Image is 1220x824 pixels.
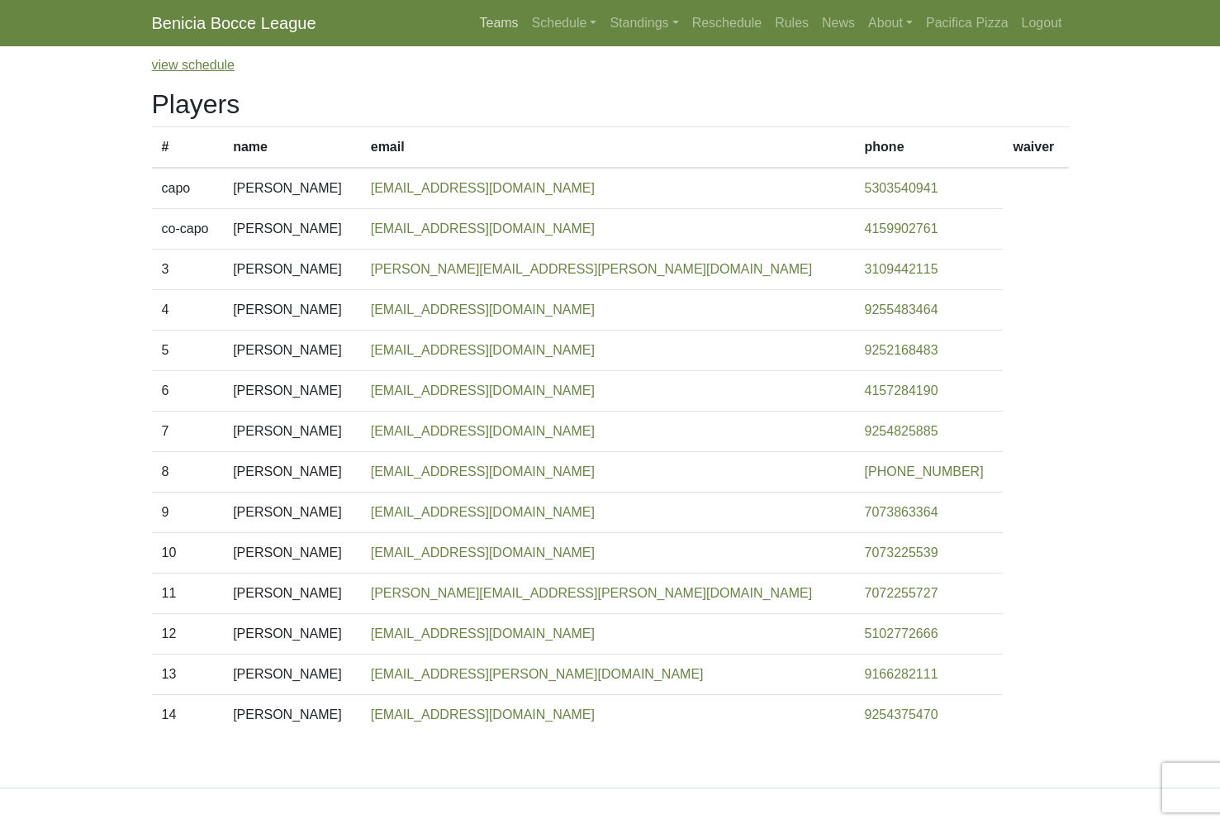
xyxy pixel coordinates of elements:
a: Standings [603,7,685,40]
a: Reschedule [686,7,769,40]
td: 7 [152,412,224,452]
a: [EMAIL_ADDRESS][DOMAIN_NAME] [371,343,595,357]
a: 3109442115 [865,262,938,276]
a: 7073225539 [865,545,938,560]
a: Teams [472,7,525,40]
a: [EMAIL_ADDRESS][DOMAIN_NAME] [371,181,595,195]
a: 4159902761 [865,221,938,236]
th: name [223,127,361,169]
a: [PERSON_NAME][EMAIL_ADDRESS][PERSON_NAME][DOMAIN_NAME] [371,262,812,276]
td: 11 [152,574,224,614]
a: [EMAIL_ADDRESS][DOMAIN_NAME] [371,626,595,641]
a: News [815,7,862,40]
a: 7072255727 [865,586,938,600]
a: 9254825885 [865,424,938,438]
td: [PERSON_NAME] [223,452,361,493]
td: 6 [152,371,224,412]
a: [EMAIL_ADDRESS][DOMAIN_NAME] [371,383,595,398]
a: [EMAIL_ADDRESS][DOMAIN_NAME] [371,707,595,722]
a: 4157284190 [865,383,938,398]
a: [EMAIL_ADDRESS][DOMAIN_NAME] [371,302,595,317]
th: email [361,127,855,169]
a: 5303540941 [865,181,938,195]
a: [PERSON_NAME][EMAIL_ADDRESS][PERSON_NAME][DOMAIN_NAME] [371,586,812,600]
td: [PERSON_NAME] [223,250,361,290]
td: 12 [152,614,224,655]
a: 7073863364 [865,505,938,519]
td: [PERSON_NAME] [223,168,361,209]
td: [PERSON_NAME] [223,371,361,412]
td: 4 [152,290,224,331]
td: [PERSON_NAME] [223,412,361,452]
td: [PERSON_NAME] [223,695,361,736]
a: 9255483464 [865,302,938,317]
td: [PERSON_NAME] [223,533,361,574]
td: 5 [152,331,224,371]
a: [EMAIL_ADDRESS][DOMAIN_NAME] [371,221,595,236]
td: [PERSON_NAME] [223,655,361,695]
h2: Players [152,88,1069,120]
td: [PERSON_NAME] [223,209,361,250]
a: Benicia Bocce League [152,7,316,40]
a: [EMAIL_ADDRESS][DOMAIN_NAME] [371,464,595,479]
td: [PERSON_NAME] [223,493,361,533]
th: waiver [1003,127,1068,169]
a: [EMAIL_ADDRESS][DOMAIN_NAME] [371,424,595,438]
a: 9254375470 [865,707,938,722]
a: 5102772666 [865,626,938,641]
a: view schedule [152,58,235,72]
td: [PERSON_NAME] [223,614,361,655]
a: Schedule [525,7,604,40]
a: 9252168483 [865,343,938,357]
td: [PERSON_NAME] [223,331,361,371]
td: 3 [152,250,224,290]
a: [PHONE_NUMBER] [865,464,984,479]
td: 14 [152,695,224,736]
td: 8 [152,452,224,493]
a: About [862,7,919,40]
th: phone [855,127,1004,169]
th: # [152,127,224,169]
a: [EMAIL_ADDRESS][DOMAIN_NAME] [371,505,595,519]
td: [PERSON_NAME] [223,290,361,331]
td: capo [152,168,224,209]
a: [EMAIL_ADDRESS][DOMAIN_NAME] [371,545,595,560]
td: co-capo [152,209,224,250]
td: [PERSON_NAME] [223,574,361,614]
td: 10 [152,533,224,574]
a: Rules [768,7,815,40]
td: 13 [152,655,224,695]
td: 9 [152,493,224,533]
a: 9166282111 [865,667,938,681]
a: Pacifica Pizza [919,7,1015,40]
a: Logout [1015,7,1069,40]
a: [EMAIL_ADDRESS][PERSON_NAME][DOMAIN_NAME] [371,667,704,681]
